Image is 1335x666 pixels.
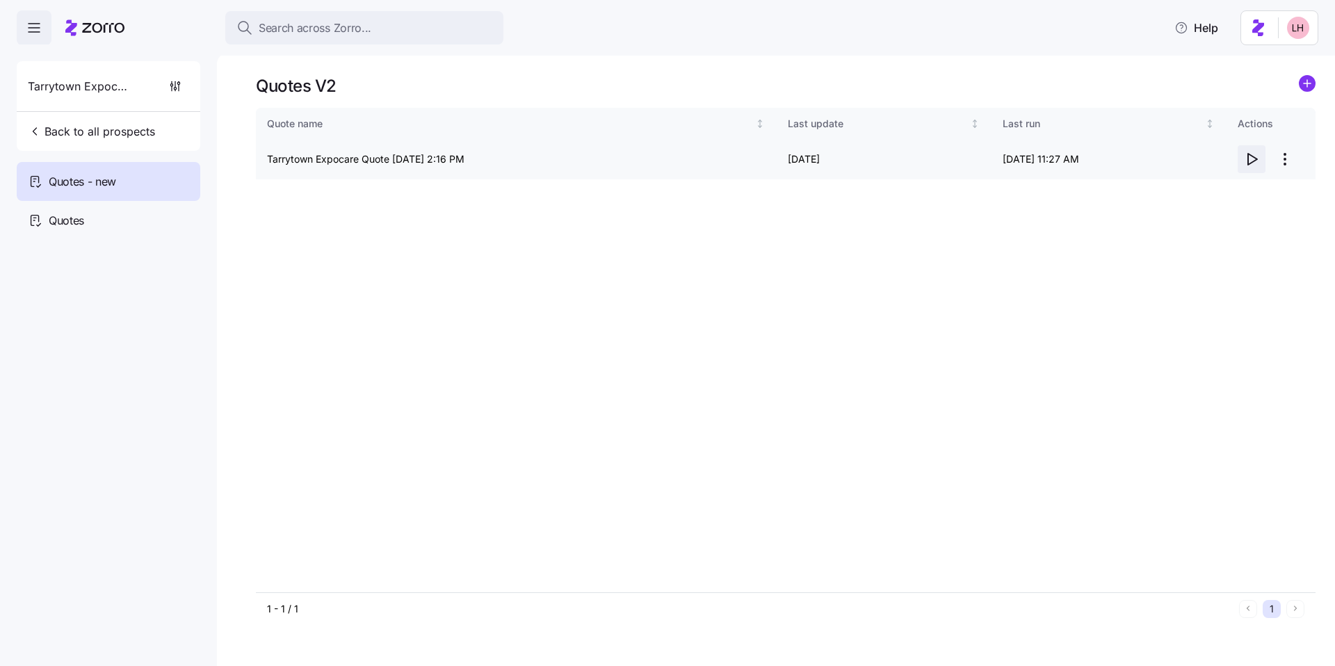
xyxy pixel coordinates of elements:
div: 1 - 1 / 1 [267,602,1233,616]
span: Help [1174,19,1218,36]
span: Tarrytown Expocare [28,78,128,95]
td: [DATE] [777,140,992,179]
th: Last updateNot sorted [777,108,992,140]
button: Next page [1286,600,1304,618]
button: Search across Zorro... [225,11,503,44]
button: Previous page [1239,600,1257,618]
span: Quotes [49,212,84,229]
span: Search across Zorro... [259,19,371,37]
span: Back to all prospects [28,123,155,140]
div: Last run [1003,116,1203,131]
div: Not sorted [1205,119,1215,129]
th: Last runNot sorted [992,108,1227,140]
td: Tarrytown Expocare Quote [DATE] 2:16 PM [256,140,777,179]
div: Quote name [267,116,753,131]
h1: Quotes V2 [256,75,337,97]
div: Not sorted [755,119,765,129]
img: 8ac9784bd0c5ae1e7e1202a2aac67deb [1287,17,1309,39]
th: Quote nameNot sorted [256,108,777,140]
button: Help [1163,14,1229,42]
div: Last update [788,116,967,131]
a: add icon [1299,75,1316,97]
button: 1 [1263,600,1281,618]
button: Back to all prospects [22,117,161,145]
a: Quotes - new [17,162,200,201]
svg: add icon [1299,75,1316,92]
span: Quotes - new [49,173,116,190]
div: Actions [1238,116,1304,131]
td: [DATE] 11:27 AM [992,140,1227,179]
a: Quotes [17,201,200,240]
div: Not sorted [970,119,980,129]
